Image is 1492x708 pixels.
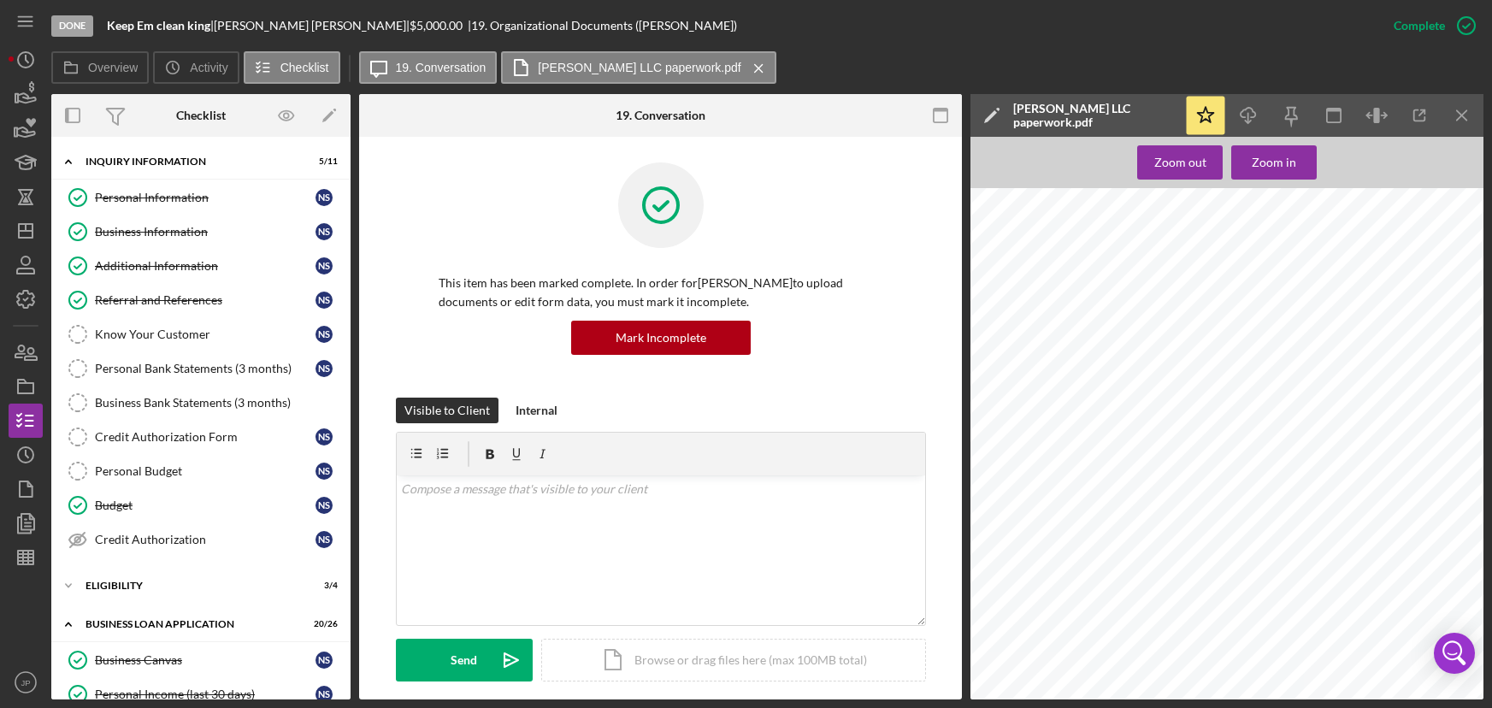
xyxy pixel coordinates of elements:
button: JP [9,665,43,699]
button: Internal [507,398,566,423]
a: Personal BudgetNS [60,454,342,488]
button: Zoom out [1137,145,1223,180]
button: Mark Incomplete [571,321,751,355]
div: Budget [95,499,316,512]
a: Credit AuthorizationNS [60,522,342,557]
button: 19. Conversation [359,51,498,84]
div: N S [316,223,333,240]
div: N S [316,326,333,343]
div: N S [316,428,333,445]
div: Personal Information [95,191,316,204]
div: N S [316,292,333,309]
label: 19. Conversation [396,61,487,74]
label: Checklist [280,61,329,74]
text: JP [21,678,30,687]
a: Know Your CustomerNS [60,317,342,351]
div: [PERSON_NAME] [PERSON_NAME] | [214,19,410,32]
div: Business Canvas [95,653,316,667]
div: Personal Income (last 30 days) [95,687,316,701]
div: Zoom out [1154,145,1206,180]
a: Business Bank Statements (3 months) [60,386,342,420]
div: Credit Authorization Form [95,430,316,444]
p: This item has been marked complete. In order for [PERSON_NAME] to upload documents or edit form d... [439,274,883,312]
div: Zoom in [1252,145,1296,180]
a: Credit Authorization FormNS [60,420,342,454]
div: Credit Authorization [95,533,316,546]
div: INQUIRY INFORMATION [86,156,295,167]
div: Checklist [176,109,226,122]
div: 5 / 11 [307,156,338,167]
label: Overview [88,61,138,74]
button: Overview [51,51,149,84]
label: [PERSON_NAME] LLC paperwork.pdf [538,61,740,74]
a: Additional InformationNS [60,249,342,283]
label: Activity [190,61,227,74]
div: Send [451,639,477,681]
b: Keep Em clean king [107,18,210,32]
a: Referral and ReferencesNS [60,283,342,317]
div: N S [316,686,333,703]
div: $5,000.00 [410,19,468,32]
div: N S [316,652,333,669]
div: N S [316,463,333,480]
div: N S [316,497,333,514]
div: N S [316,360,333,377]
div: N S [316,531,333,548]
div: Referral and References [95,293,316,307]
div: 20 / 26 [307,619,338,629]
div: N S [316,257,333,274]
div: | 19. Organizational Documents ([PERSON_NAME]) [468,19,737,32]
div: Visible to Client [404,398,490,423]
div: Internal [516,398,557,423]
a: Personal InformationNS [60,180,342,215]
div: Additional Information [95,259,316,273]
div: Complete [1394,9,1445,43]
a: Business CanvasNS [60,643,342,677]
div: BUSINESS LOAN APPLICATION [86,619,295,629]
div: [PERSON_NAME] LLC paperwork.pdf [1013,102,1176,129]
div: 3 / 4 [307,581,338,591]
button: [PERSON_NAME] LLC paperwork.pdf [501,51,775,84]
div: Business Information [95,225,316,239]
button: Visible to Client [396,398,498,423]
div: N S [316,189,333,206]
a: Business InformationNS [60,215,342,249]
div: Personal Budget [95,464,316,478]
button: Complete [1377,9,1483,43]
div: 19. Conversation [616,109,705,122]
div: Open Intercom Messenger [1434,633,1475,674]
button: Activity [153,51,239,84]
div: Done [51,15,93,37]
div: | [107,19,214,32]
button: Zoom in [1231,145,1317,180]
div: Business Bank Statements (3 months) [95,396,341,410]
button: Send [396,639,533,681]
div: Personal Bank Statements (3 months) [95,362,316,375]
div: Know Your Customer [95,327,316,341]
div: ELIGIBILITY [86,581,295,591]
a: Personal Bank Statements (3 months)NS [60,351,342,386]
div: Mark Incomplete [616,321,706,355]
button: Checklist [244,51,340,84]
a: BudgetNS [60,488,342,522]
